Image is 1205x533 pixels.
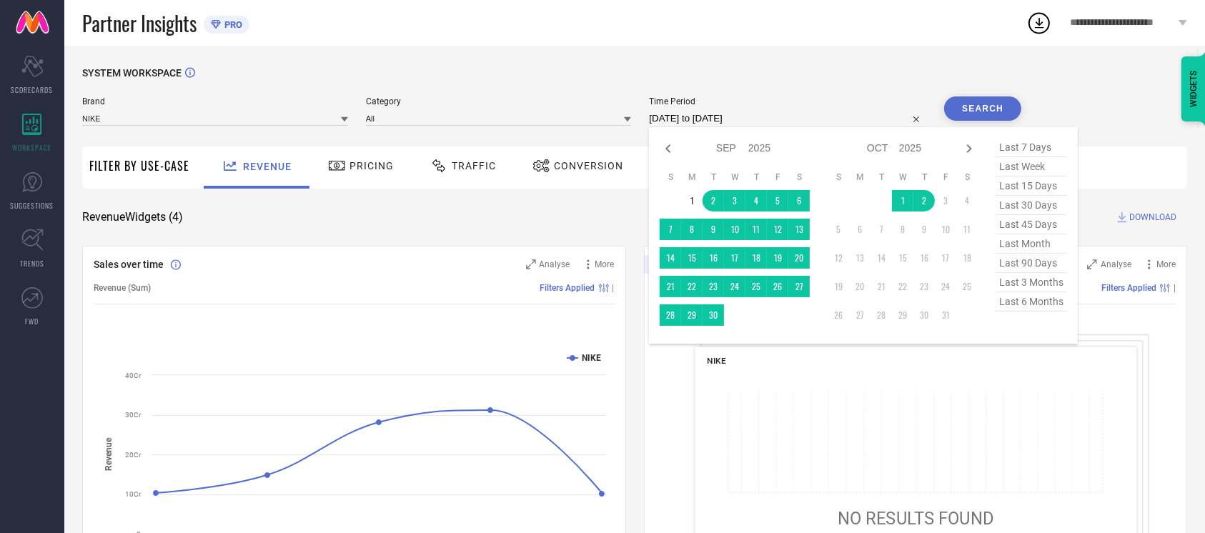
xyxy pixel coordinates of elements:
[554,160,623,171] span: Conversion
[660,276,681,297] td: Sun Sep 21 2025
[849,304,871,326] td: Mon Oct 27 2025
[828,219,849,240] td: Sun Oct 05 2025
[724,276,745,297] td: Wed Sep 24 2025
[892,247,913,269] td: Wed Oct 15 2025
[707,356,725,366] span: NIKE
[82,210,183,224] span: Revenue Widgets ( 4 )
[788,276,810,297] td: Sat Sep 27 2025
[745,219,767,240] td: Thu Sep 11 2025
[828,247,849,269] td: Sun Oct 12 2025
[82,67,182,79] span: SYSTEM WORKSPACE
[892,304,913,326] td: Wed Oct 29 2025
[94,259,164,270] span: Sales over time
[94,283,151,293] span: Revenue (Sum)
[935,304,956,326] td: Fri Oct 31 2025
[892,276,913,297] td: Wed Oct 22 2025
[452,160,496,171] span: Traffic
[82,9,197,38] span: Partner Insights
[540,259,570,269] span: Analyse
[871,276,892,297] td: Tue Oct 21 2025
[892,219,913,240] td: Wed Oct 08 2025
[20,258,44,269] span: TRENDS
[871,171,892,183] th: Tuesday
[104,437,114,471] tspan: Revenue
[660,219,681,240] td: Sun Sep 07 2025
[788,219,810,240] td: Sat Sep 13 2025
[996,234,1067,254] span: last month
[828,304,849,326] td: Sun Oct 26 2025
[996,254,1067,273] span: last 90 days
[26,316,39,327] span: FWD
[935,171,956,183] th: Friday
[703,247,724,269] td: Tue Sep 16 2025
[595,259,615,269] span: More
[13,142,52,153] span: WORKSPACE
[1129,210,1176,224] span: DOWNLOAD
[767,219,788,240] td: Fri Sep 12 2025
[996,196,1067,215] span: last 30 days
[681,190,703,211] td: Mon Sep 01 2025
[724,190,745,211] td: Wed Sep 03 2025
[745,247,767,269] td: Thu Sep 18 2025
[788,190,810,211] td: Sat Sep 06 2025
[703,190,724,211] td: Tue Sep 02 2025
[745,276,767,297] td: Thu Sep 25 2025
[767,171,788,183] th: Friday
[1101,259,1131,269] span: Analyse
[892,171,913,183] th: Wednesday
[849,171,871,183] th: Monday
[913,190,935,211] td: Thu Oct 02 2025
[681,219,703,240] td: Mon Sep 08 2025
[871,219,892,240] td: Tue Oct 07 2025
[996,215,1067,234] span: last 45 days
[660,140,677,157] div: Previous month
[935,190,956,211] td: Fri Oct 03 2025
[996,176,1067,196] span: last 15 days
[724,219,745,240] td: Wed Sep 10 2025
[1026,10,1052,36] div: Open download list
[935,219,956,240] td: Fri Oct 10 2025
[644,255,697,277] div: Premium
[681,276,703,297] td: Mon Sep 22 2025
[913,171,935,183] th: Thursday
[828,171,849,183] th: Sunday
[961,140,978,157] div: Next month
[956,247,978,269] td: Sat Oct 18 2025
[681,171,703,183] th: Monday
[944,96,1021,121] button: Search
[767,276,788,297] td: Fri Sep 26 2025
[745,190,767,211] td: Thu Sep 04 2025
[1087,259,1097,269] svg: Zoom
[1101,283,1156,293] span: Filters Applied
[788,171,810,183] th: Saturday
[82,96,348,106] span: Brand
[913,304,935,326] td: Thu Oct 30 2025
[349,160,394,171] span: Pricing
[956,190,978,211] td: Sat Oct 04 2025
[703,304,724,326] td: Tue Sep 30 2025
[724,171,745,183] th: Wednesday
[660,304,681,326] td: Sun Sep 28 2025
[125,451,142,459] text: 20Cr
[649,110,926,127] input: Select time period
[996,273,1067,292] span: last 3 months
[11,200,54,211] span: SUGGESTIONS
[681,247,703,269] td: Mon Sep 15 2025
[849,276,871,297] td: Mon Oct 20 2025
[788,247,810,269] td: Sat Sep 20 2025
[849,247,871,269] td: Mon Oct 13 2025
[871,247,892,269] td: Tue Oct 14 2025
[935,276,956,297] td: Fri Oct 24 2025
[724,247,745,269] td: Wed Sep 17 2025
[956,276,978,297] td: Sat Oct 25 2025
[243,161,292,172] span: Revenue
[956,171,978,183] th: Saturday
[125,372,142,379] text: 40Cr
[660,247,681,269] td: Sun Sep 14 2025
[956,219,978,240] td: Sat Oct 11 2025
[649,96,926,106] span: Time Period
[681,304,703,326] td: Mon Sep 29 2025
[913,276,935,297] td: Thu Oct 23 2025
[913,219,935,240] td: Thu Oct 09 2025
[767,247,788,269] td: Fri Sep 19 2025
